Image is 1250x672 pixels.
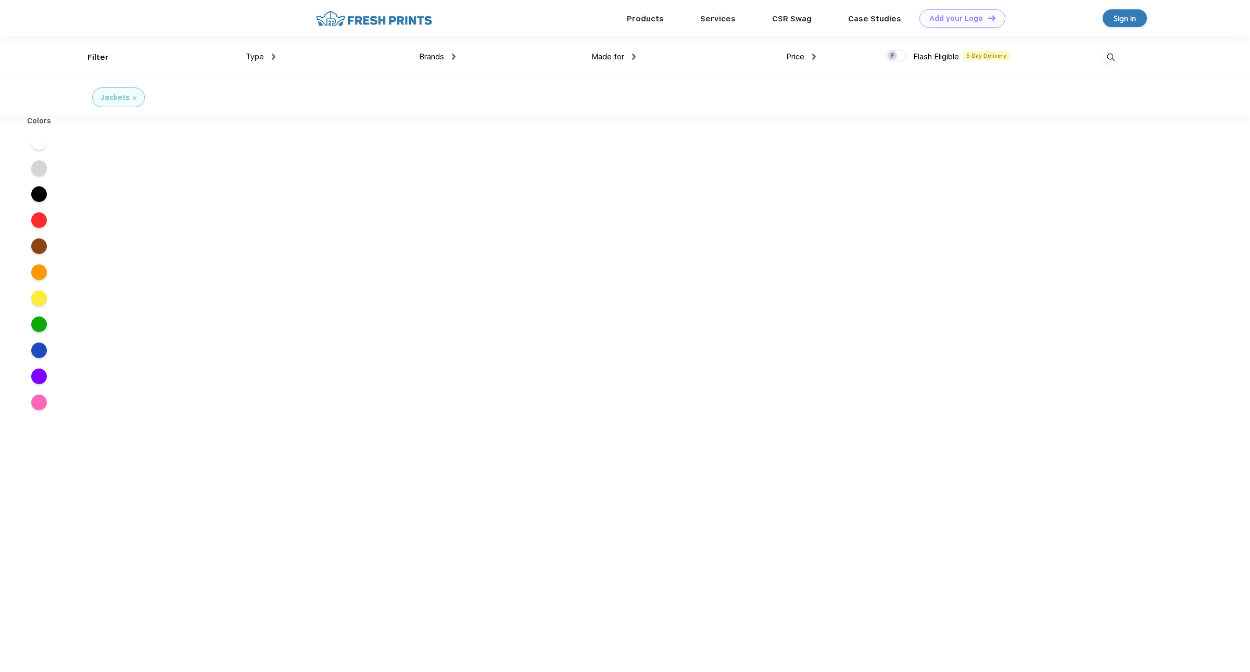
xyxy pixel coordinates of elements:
div: Jackets [100,92,130,103]
a: Services [700,14,736,23]
img: fo%20logo%202.webp [313,9,435,28]
a: Products [627,14,664,23]
img: dropdown.png [632,54,636,60]
div: Colors [19,116,59,126]
img: dropdown.png [272,54,275,60]
img: dropdown.png [812,54,816,60]
img: dropdown.png [452,54,456,60]
span: Brands [419,52,444,61]
div: Filter [87,52,109,64]
img: DT [988,15,995,21]
span: Price [786,52,804,61]
span: Type [246,52,264,61]
a: CSR Swag [772,14,812,23]
div: Sign in [1114,12,1136,24]
div: Add your Logo [929,14,983,23]
span: Made for [591,52,624,61]
img: desktop_search.svg [1102,49,1119,66]
a: Sign in [1103,9,1147,27]
img: filter_cancel.svg [133,96,136,100]
span: Flash Eligible [913,52,959,61]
